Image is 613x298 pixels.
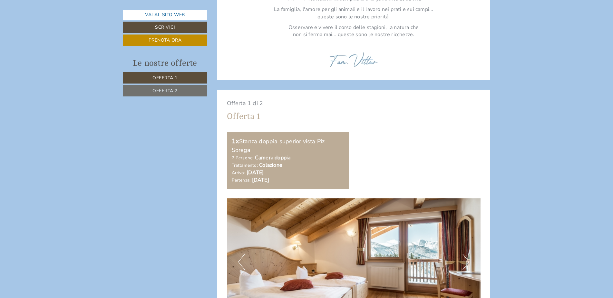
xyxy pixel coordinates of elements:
[232,170,245,176] small: Arrivo:
[232,137,239,145] b: 1x
[462,254,469,270] button: Next
[123,10,207,20] a: Vai al sito web
[227,110,260,122] div: Offerta 1
[227,6,481,21] p: La famiglia, l'amore per gli animali e il lavoro nei prati e sui campi... queste sono le nostre p...
[123,35,207,46] a: Prenota ora
[255,154,291,161] b: Camera doppia
[259,162,282,169] b: Colazione
[232,177,251,183] small: Partenza:
[123,57,207,69] div: Le nostre offerte
[152,75,178,81] span: Offerta 1
[123,22,207,33] a: Scrivici
[5,17,103,37] div: Buon giorno, come possiamo aiutarla?
[10,31,100,36] small: 10:42
[152,88,178,94] span: Offerta 2
[111,5,142,16] div: martedì
[227,24,481,39] p: Osservare e vivere il corso delle stagioni, la natura che non si ferma mai... queste sono le nost...
[247,169,264,176] b: [DATE]
[329,52,378,67] img: image
[252,176,269,184] b: [DATE]
[232,162,258,168] small: Trattamento:
[232,155,254,161] small: 2 Persone:
[10,19,100,24] div: Hotel Ciasa Rü Blanch - Authentic view
[221,170,254,181] button: Invia
[227,99,263,107] span: Offerta 1 di 2
[238,254,245,270] button: Previous
[232,137,344,154] div: Stanza doppia superior vista Piz Sorega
